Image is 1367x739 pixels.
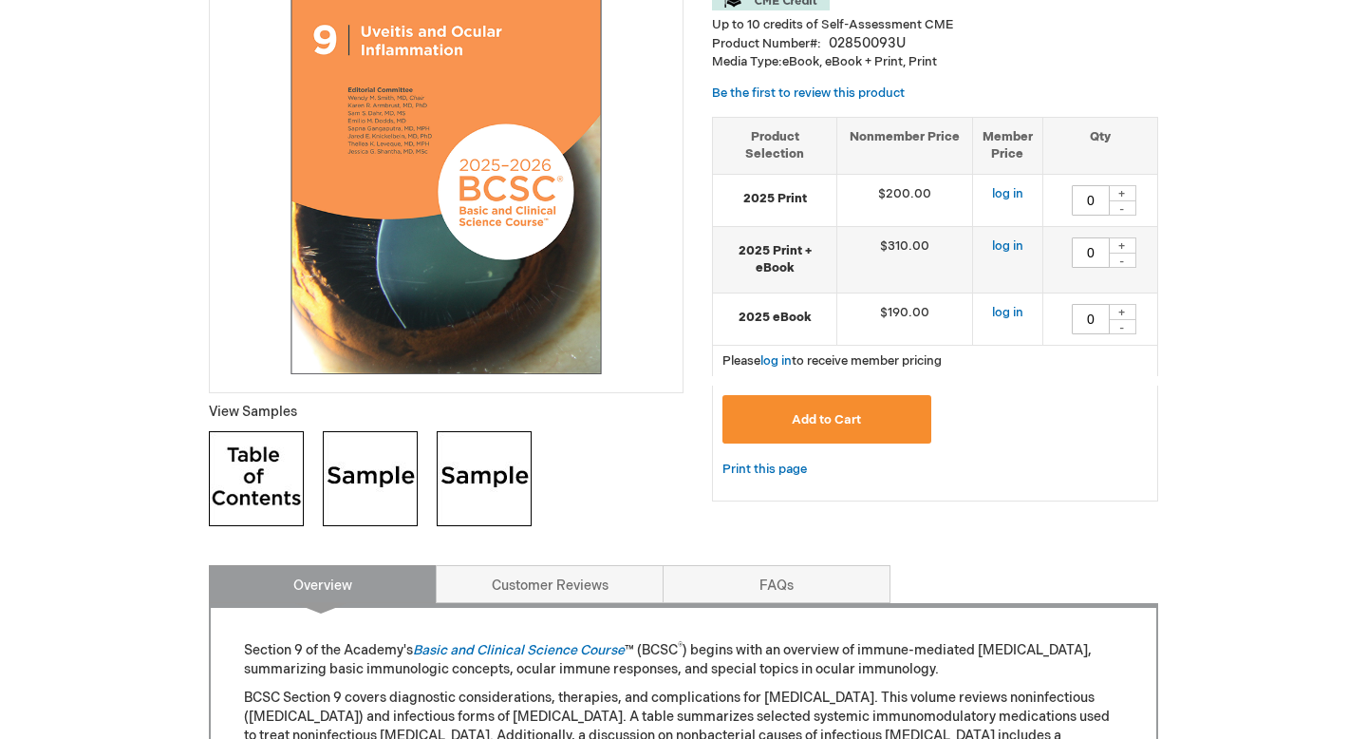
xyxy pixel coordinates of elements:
[1072,304,1110,334] input: Qty
[837,226,973,293] td: $310.00
[992,238,1023,254] a: log in
[1108,304,1136,320] div: +
[1108,319,1136,334] div: -
[712,54,782,69] strong: Media Type:
[992,186,1023,201] a: log in
[1108,237,1136,254] div: +
[437,431,532,526] img: Click to view
[663,565,890,603] a: FAQs
[1072,237,1110,268] input: Qty
[712,16,1158,34] li: Up to 10 credits of Self-Assessment CME
[712,53,1158,71] p: eBook, eBook + Print, Print
[722,395,931,444] button: Add to Cart
[712,36,821,51] strong: Product Number
[760,353,792,369] a: log in
[209,565,437,603] a: Overview
[1108,253,1136,268] div: -
[244,641,1123,679] p: Section 9 of the Academy's ™ (BCSC ) begins with an overview of immune-mediated [MEDICAL_DATA], s...
[837,117,973,174] th: Nonmember Price
[323,431,418,526] img: Click to view
[992,305,1023,320] a: log in
[1108,185,1136,201] div: +
[837,174,973,226] td: $200.00
[722,353,942,369] span: Please to receive member pricing
[1108,200,1136,216] div: -
[1072,185,1110,216] input: Qty
[829,34,906,53] div: 02850093U
[792,412,861,427] span: Add to Cart
[837,293,973,345] td: $190.00
[209,431,304,526] img: Click to view
[209,403,683,422] p: View Samples
[712,85,905,101] a: Be the first to review this product
[722,242,827,277] strong: 2025 Print + eBook
[413,642,625,658] a: Basic and Clinical Science Course
[722,190,827,208] strong: 2025 Print
[722,458,807,482] a: Print this page
[713,117,837,174] th: Product Selection
[722,309,827,327] strong: 2025 eBook
[1042,117,1157,174] th: Qty
[678,641,683,653] sup: ®
[972,117,1042,174] th: Member Price
[436,565,664,603] a: Customer Reviews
